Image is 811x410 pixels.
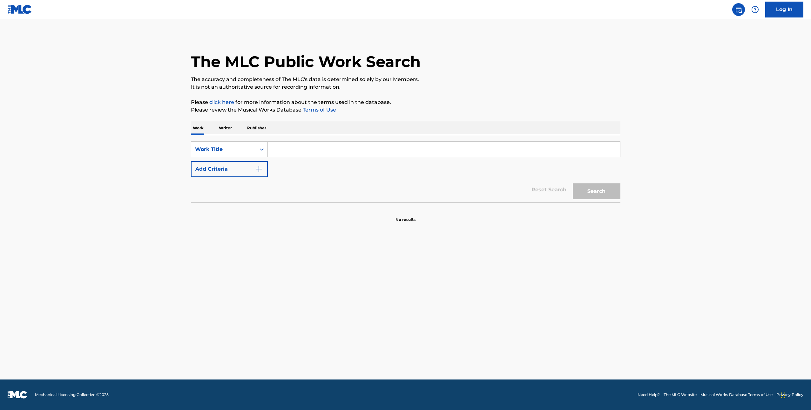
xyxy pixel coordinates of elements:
[395,209,416,222] p: No results
[191,161,268,177] button: Add Criteria
[781,386,785,405] div: Drag
[191,52,421,71] h1: The MLC Public Work Search
[191,121,206,135] p: Work
[191,99,620,106] p: Please for more information about the terms used in the database.
[191,83,620,91] p: It is not an authoritative source for recording information.
[749,3,761,16] div: Help
[191,106,620,114] p: Please review the Musical Works Database
[35,392,109,398] span: Mechanical Licensing Collective © 2025
[255,165,263,173] img: 9d2ae6d4665cec9f34b9.svg
[217,121,234,135] p: Writer
[776,392,803,398] a: Privacy Policy
[209,99,234,105] a: click here
[191,141,620,202] form: Search Form
[700,392,773,398] a: Musical Works Database Terms of Use
[735,6,742,13] img: search
[195,146,252,153] div: Work Title
[664,392,697,398] a: The MLC Website
[191,76,620,83] p: The accuracy and completeness of The MLC's data is determined solely by our Members.
[8,5,32,14] img: MLC Logo
[751,6,759,13] img: help
[245,121,268,135] p: Publisher
[765,2,803,17] a: Log In
[8,391,27,399] img: logo
[301,107,336,113] a: Terms of Use
[732,3,745,16] a: Public Search
[638,392,660,398] a: Need Help?
[779,379,811,410] iframe: Chat Widget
